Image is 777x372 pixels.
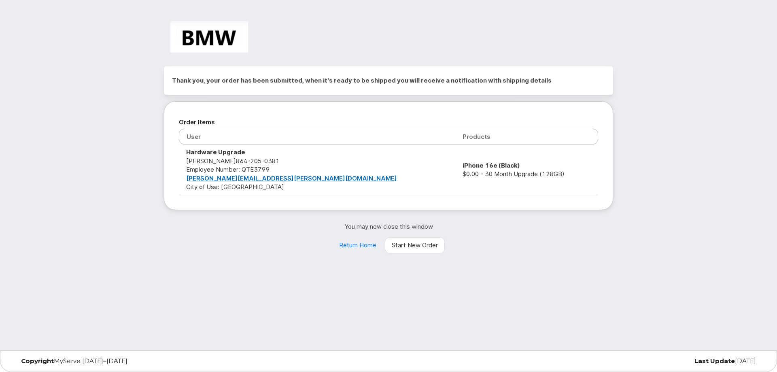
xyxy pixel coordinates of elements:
p: You may now close this window [164,222,613,231]
strong: Last Update [694,357,735,365]
td: [PERSON_NAME] City of Use: [GEOGRAPHIC_DATA] [179,145,455,195]
h2: Order Items [179,116,598,128]
div: [DATE] [513,358,762,364]
a: Start New Order [385,237,445,253]
span: 864 [236,157,280,165]
strong: Copyright [21,357,54,365]
td: $0.00 - 30 Month Upgrade (128GB) [455,145,598,195]
img: BMW Manufacturing Co LLC [170,21,248,53]
span: Employee Number: QTE3799 [186,166,270,173]
a: [PERSON_NAME][EMAIL_ADDRESS][PERSON_NAME][DOMAIN_NAME] [186,174,397,182]
strong: Hardware Upgrade [186,148,245,156]
strong: iPhone 16e (Black) [463,162,520,169]
h2: Thank you, your order has been submitted, when it's ready to be shipped you will receive a notifi... [172,74,605,87]
div: MyServe [DATE]–[DATE] [15,358,264,364]
span: 205 [247,157,261,165]
th: Products [455,129,598,145]
th: User [179,129,455,145]
a: Return Home [332,237,383,253]
span: 0381 [261,157,280,165]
